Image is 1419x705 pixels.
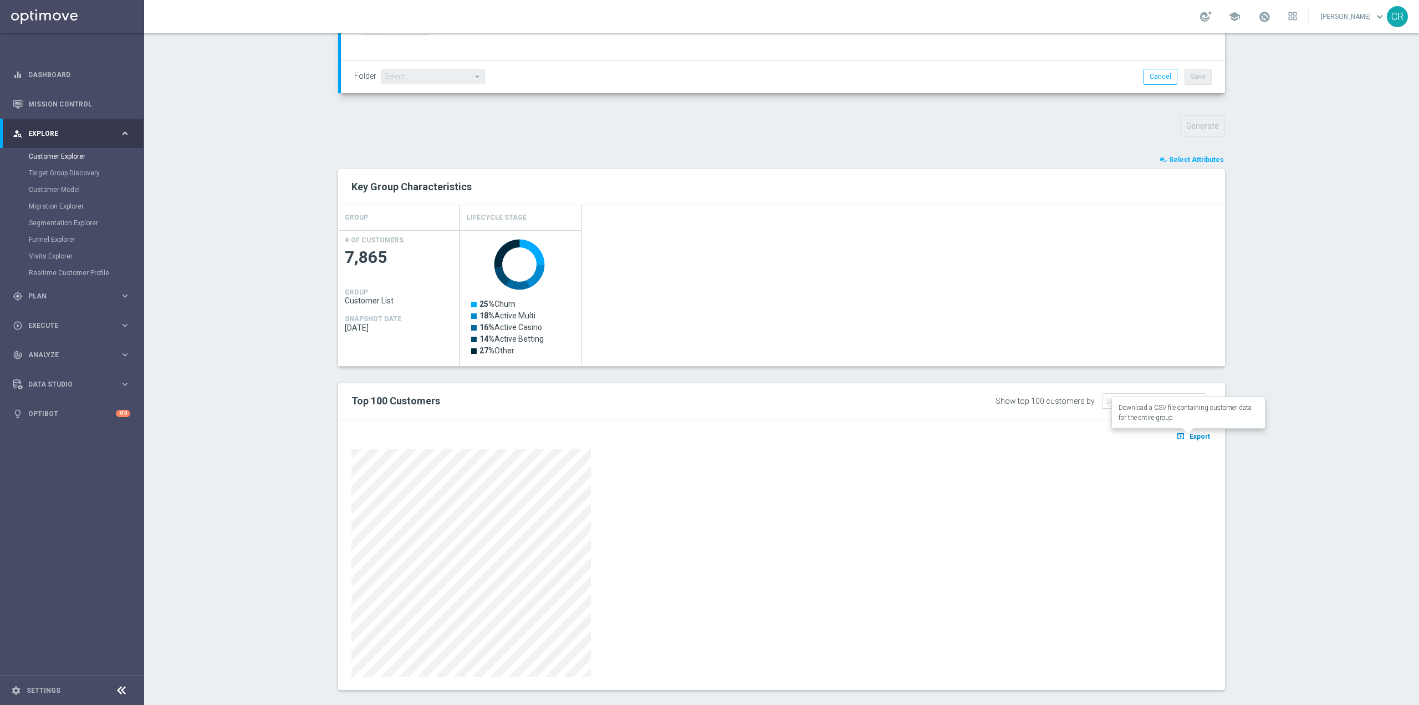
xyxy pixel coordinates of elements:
[345,288,368,296] h4: GROUP
[29,215,143,231] div: Segmentation Explorer
[29,252,115,261] a: Visits Explorer
[120,291,130,301] i: keyboard_arrow_right
[345,208,368,227] h4: GROUP
[13,321,23,331] i: play_circle_outline
[12,409,131,418] button: lightbulb Optibot +10
[120,128,130,139] i: keyboard_arrow_right
[29,152,115,161] a: Customer Explorer
[345,236,404,244] h4: # OF CUSTOMERS
[345,296,453,305] span: Customer List
[120,379,130,389] i: keyboard_arrow_right
[1190,433,1210,440] span: Export
[12,351,131,359] button: track_changes Analyze keyboard_arrow_right
[29,231,143,248] div: Funnel Explorer
[29,268,115,277] a: Realtime Customer Profile
[29,198,143,215] div: Migration Explorer
[12,129,131,138] button: person_search Explore keyboard_arrow_right
[13,321,120,331] div: Execute
[1374,11,1386,23] span: keyboard_arrow_down
[354,72,376,81] label: Folder
[1185,69,1212,84] button: Save
[28,322,120,329] span: Execute
[120,320,130,331] i: keyboard_arrow_right
[28,130,120,137] span: Explore
[1160,156,1167,164] i: playlist_add_check
[13,409,23,419] i: lightbulb
[996,397,1095,406] div: Show top 100 customers by
[479,311,494,320] tspan: 18%
[479,346,494,355] tspan: 27%
[13,291,120,301] div: Plan
[13,379,120,389] div: Data Studio
[1169,156,1224,164] span: Select Attributes
[1387,6,1408,27] div: CR
[1320,8,1387,25] a: [PERSON_NAME]keyboard_arrow_down
[479,323,542,332] text: Active Casino
[345,315,401,323] h4: SNAPSHOT DATE
[1176,432,1188,440] i: open_in_browser
[27,687,60,694] a: Settings
[13,60,130,89] div: Dashboard
[1144,69,1177,84] button: Cancel
[479,300,515,308] text: Churn
[1175,429,1212,443] button: open_in_browser Export
[338,230,460,366] div: Press SPACE to select this row.
[345,323,453,332] span: 2025-09-01
[12,70,131,79] button: equalizer Dashboard
[28,60,130,89] a: Dashboard
[345,247,453,268] span: 7,865
[1158,154,1225,166] button: playlist_add_check Select Attributes
[13,89,130,119] div: Mission Control
[28,293,120,300] span: Plan
[13,350,120,360] div: Analyze
[479,346,514,355] text: Other
[467,208,527,227] h4: Lifecycle Stage
[13,291,23,301] i: gps_fixed
[12,100,131,109] button: Mission Control
[29,265,143,281] div: Realtime Customer Profile
[13,129,120,139] div: Explore
[29,219,115,227] a: Segmentation Explorer
[479,300,494,308] tspan: 25%
[13,350,23,360] i: track_changes
[1228,11,1241,23] span: school
[28,399,116,428] a: Optibot
[12,321,131,330] button: play_circle_outline Execute keyboard_arrow_right
[29,185,115,194] a: Customer Model
[29,169,115,177] a: Target Group Discovery
[28,381,120,388] span: Data Studio
[13,129,23,139] i: person_search
[29,148,143,165] div: Customer Explorer
[11,686,21,696] i: settings
[120,349,130,360] i: keyboard_arrow_right
[479,334,494,343] tspan: 14%
[29,181,143,198] div: Customer Model
[479,323,494,332] tspan: 16%
[479,334,544,343] text: Active Betting
[351,394,846,408] h2: Top 100 Customers
[29,235,115,244] a: Funnel Explorer
[13,70,23,80] i: equalizer
[28,89,130,119] a: Mission Control
[351,180,1212,194] h2: Key Group Characteristics
[29,248,143,265] div: Visits Explorer
[1180,115,1225,137] button: Generate
[116,410,130,417] div: +10
[12,292,131,301] button: gps_fixed Plan keyboard_arrow_right
[29,202,115,211] a: Migration Explorer
[460,230,582,366] div: Press SPACE to select this row.
[479,311,535,320] text: Active Multi
[28,352,120,358] span: Analyze
[12,380,131,389] button: Data Studio keyboard_arrow_right
[29,165,143,181] div: Target Group Discovery
[13,399,130,428] div: Optibot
